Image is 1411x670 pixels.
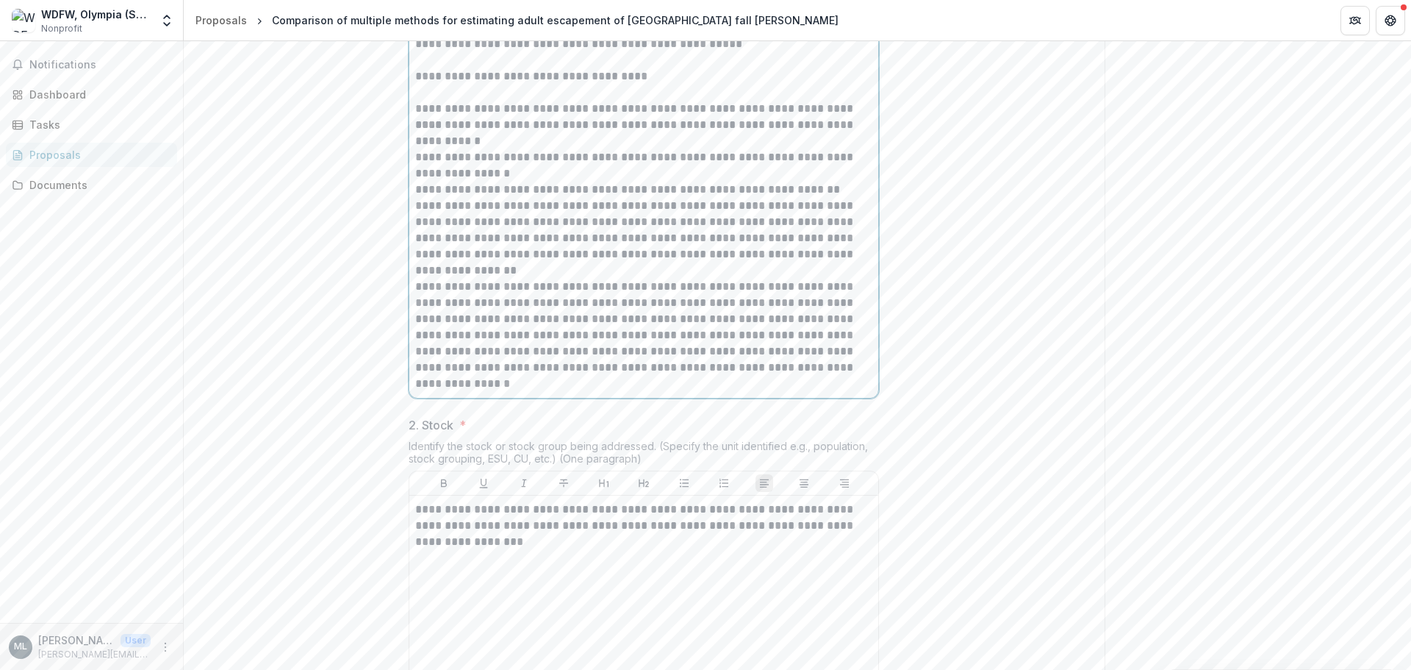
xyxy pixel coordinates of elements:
div: Marisa Litz [14,642,27,652]
button: Open entity switcher [157,6,177,35]
span: Nonprofit [41,22,82,35]
div: Proposals [195,13,247,28]
button: Get Help [1376,6,1405,35]
button: Notifications [6,53,177,76]
button: Bold [435,474,453,492]
div: Documents [29,177,165,193]
a: Tasks [6,113,177,137]
div: Tasks [29,117,165,132]
img: WDFW, Olympia (Science Division) [12,9,35,32]
button: Italicize [515,474,533,492]
button: Bullet List [675,474,693,492]
button: Ordered List [715,474,733,492]
p: User [121,634,151,647]
div: WDFW, Olympia (Science Division) [41,7,151,22]
button: More [157,638,174,656]
p: [PERSON_NAME] [38,632,115,648]
a: Dashboard [6,82,177,107]
div: Comparison of multiple methods for estimating adult escapement of [GEOGRAPHIC_DATA] fall [PERSON_... [272,13,839,28]
div: Dashboard [29,87,165,102]
button: Align Left [755,474,773,492]
nav: breadcrumb [190,10,844,31]
button: Heading 2 [635,474,653,492]
button: Heading 1 [595,474,613,492]
button: Strike [555,474,572,492]
button: Align Right [836,474,853,492]
a: Proposals [190,10,253,31]
a: Proposals [6,143,177,167]
p: 2. Stock [409,416,453,434]
p: [PERSON_NAME][EMAIL_ADDRESS][PERSON_NAME][DOMAIN_NAME] [38,648,151,661]
button: Underline [475,474,492,492]
a: Documents [6,173,177,197]
div: Identify the stock or stock group being addressed. (Specify the unit identified e.g., population,... [409,440,879,471]
button: Align Center [795,474,813,492]
button: Partners [1340,6,1370,35]
span: Notifications [29,59,171,71]
div: Proposals [29,147,165,163]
